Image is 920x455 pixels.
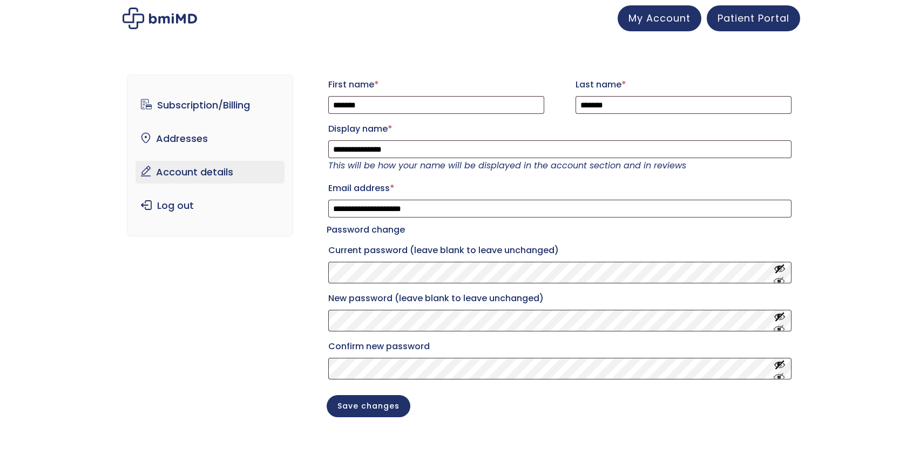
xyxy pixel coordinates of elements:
span: My Account [628,11,691,25]
button: Show password [774,311,786,331]
a: My Account [618,5,701,31]
label: Current password (leave blank to leave unchanged) [328,242,792,259]
legend: Password change [327,222,405,237]
label: Confirm new password [328,338,792,355]
label: Display name [328,120,792,138]
a: Account details [136,161,285,184]
button: Save changes [327,395,410,417]
button: Show password [774,359,786,379]
label: First name [328,76,544,93]
a: Log out [136,194,285,217]
label: Last name [576,76,792,93]
button: Show password [774,263,786,283]
em: This will be how your name will be displayed in the account section and in reviews [328,159,686,172]
span: Patient Portal [718,11,789,25]
a: Patient Portal [707,5,800,31]
a: Addresses [136,127,285,150]
nav: Account pages [127,74,294,236]
label: Email address [328,180,792,197]
img: My account [123,8,197,29]
a: Subscription/Billing [136,94,285,117]
label: New password (leave blank to leave unchanged) [328,290,792,307]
